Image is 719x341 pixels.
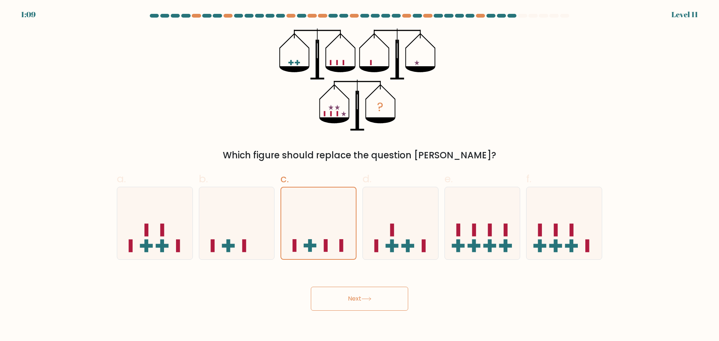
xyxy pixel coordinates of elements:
[280,171,289,186] span: c.
[526,171,531,186] span: f.
[445,171,453,186] span: e.
[121,149,598,162] div: Which figure should replace the question [PERSON_NAME]?
[671,9,698,20] div: Level 11
[199,171,208,186] span: b.
[311,287,408,311] button: Next
[21,9,36,20] div: 1:09
[377,98,384,115] tspan: ?
[117,171,126,186] span: a.
[362,171,371,186] span: d.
